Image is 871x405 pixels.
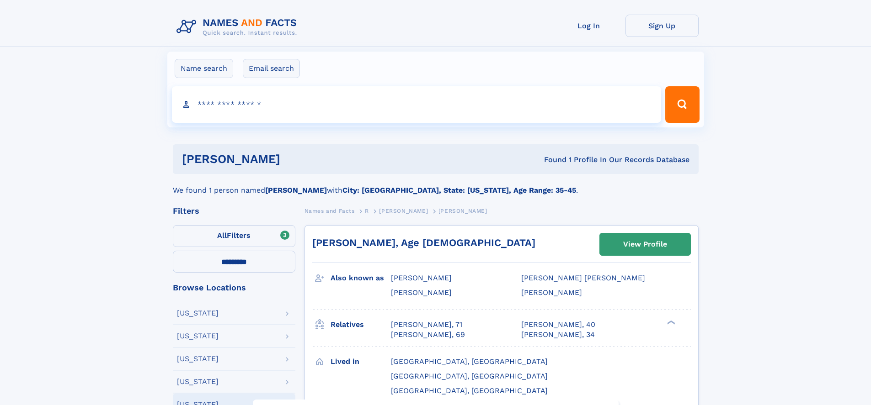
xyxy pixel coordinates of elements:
[600,233,690,255] a: View Profile
[173,207,295,215] div: Filters
[312,237,535,248] a: [PERSON_NAME], Age [DEMOGRAPHIC_DATA]
[331,270,391,286] h3: Also known as
[365,205,369,216] a: R
[172,86,662,123] input: search input
[391,330,465,340] a: [PERSON_NAME], 69
[379,208,428,214] span: [PERSON_NAME]
[665,319,676,325] div: ❯
[412,155,689,165] div: Found 1 Profile In Our Records Database
[331,354,391,369] h3: Lived in
[391,288,452,297] span: [PERSON_NAME]
[665,86,699,123] button: Search Button
[391,372,548,380] span: [GEOGRAPHIC_DATA], [GEOGRAPHIC_DATA]
[173,225,295,247] label: Filters
[177,378,219,385] div: [US_STATE]
[625,15,699,37] a: Sign Up
[521,288,582,297] span: [PERSON_NAME]
[173,284,295,292] div: Browse Locations
[379,205,428,216] a: [PERSON_NAME]
[177,310,219,317] div: [US_STATE]
[175,59,233,78] label: Name search
[305,205,355,216] a: Names and Facts
[365,208,369,214] span: R
[342,186,576,195] b: City: [GEOGRAPHIC_DATA], State: [US_STATE], Age Range: 35-45
[177,355,219,363] div: [US_STATE]
[243,59,300,78] label: Email search
[331,317,391,332] h3: Relatives
[217,231,227,240] span: All
[265,186,327,195] b: [PERSON_NAME]
[391,274,452,282] span: [PERSON_NAME]
[177,332,219,340] div: [US_STATE]
[552,15,625,37] a: Log In
[173,174,699,196] div: We found 1 person named with .
[521,330,595,340] a: [PERSON_NAME], 34
[521,320,595,330] a: [PERSON_NAME], 40
[623,234,667,255] div: View Profile
[173,15,305,39] img: Logo Names and Facts
[521,274,645,282] span: [PERSON_NAME] [PERSON_NAME]
[391,386,548,395] span: [GEOGRAPHIC_DATA], [GEOGRAPHIC_DATA]
[391,357,548,366] span: [GEOGRAPHIC_DATA], [GEOGRAPHIC_DATA]
[182,153,412,165] h1: [PERSON_NAME]
[391,320,462,330] a: [PERSON_NAME], 71
[438,208,487,214] span: [PERSON_NAME]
